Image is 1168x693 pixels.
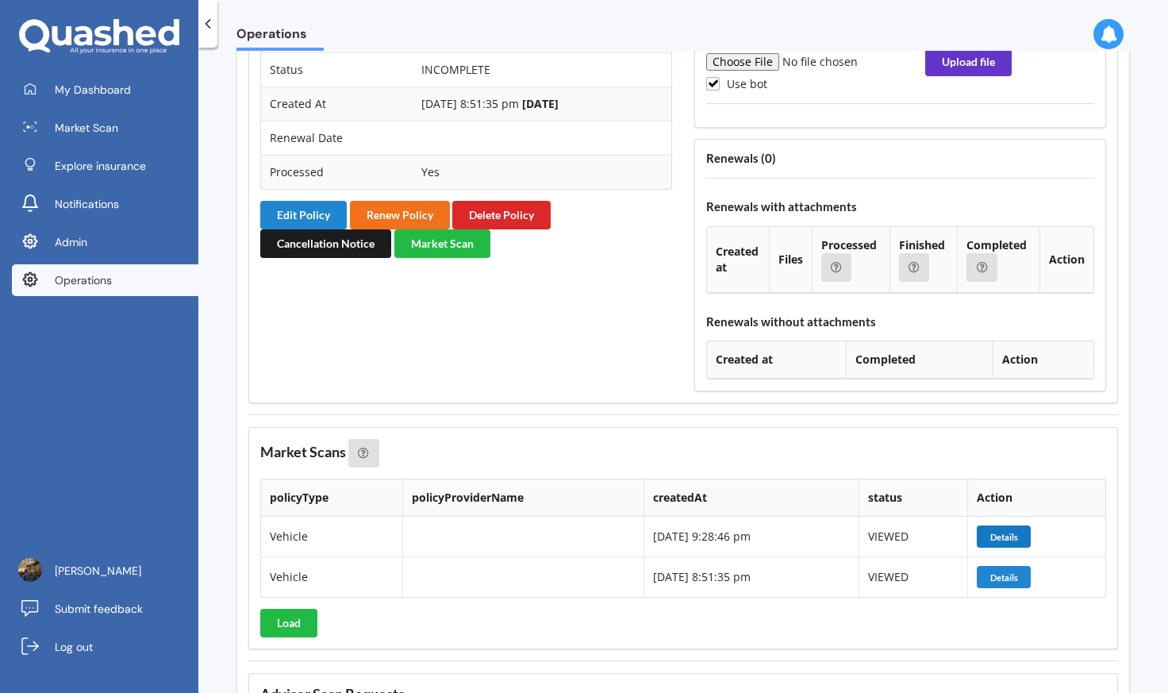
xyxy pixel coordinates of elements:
a: Operations [12,264,198,296]
button: Cancellation Notice [260,229,391,258]
th: Completed [957,227,1039,293]
button: Upload file [925,48,1012,76]
b: [DATE] [522,96,559,111]
label: Use bot [706,77,767,90]
span: My Dashboard [55,82,131,98]
button: Edit Policy [260,201,347,229]
td: Status [261,52,413,87]
td: [DATE] 9:28:46 pm [644,517,859,556]
button: Delete Policy [452,201,551,229]
td: Created At [261,87,413,121]
th: policyType [261,479,402,517]
th: Completed [846,341,993,379]
a: Details [977,529,1033,544]
th: Action [967,479,1105,517]
span: Operations [236,26,324,48]
td: [DATE] 8:51:35 pm [413,87,671,121]
span: Submit feedback [55,601,143,617]
span: [PERSON_NAME] [55,563,141,579]
a: Submit feedback [12,593,198,625]
h4: Renewals without attachments [706,314,1094,329]
img: ACg8ocJLa-csUtcL-80ItbA20QSwDJeqfJvWfn8fgM9RBEIPTcSLDHdf=s96-c [18,558,42,582]
th: status [859,479,967,517]
h4: Renewals ( 0 ) [706,151,1094,166]
td: [DATE] 8:51:35 pm [644,556,859,597]
span: Notifications [55,196,119,212]
button: Market Scan [394,229,490,258]
a: Market Scan [12,112,198,144]
th: policyProviderName [402,479,644,517]
button: Load [260,609,317,637]
a: Admin [12,226,198,258]
a: My Dashboard [12,74,198,106]
span: Explore insurance [55,158,146,174]
td: Yes [413,155,671,189]
th: Processed [812,227,889,293]
span: Market Scan [55,120,118,136]
button: Details [977,526,1031,548]
a: Log out [12,631,198,663]
th: Created at [707,341,846,379]
td: VIEWED [859,517,967,556]
td: Processed [261,155,413,189]
button: Details [977,566,1031,588]
a: Explore insurance [12,150,198,182]
button: Renew Policy [350,201,450,229]
th: createdAt [644,479,859,517]
td: Renewal Date [261,121,413,155]
a: Details [977,569,1033,584]
td: INCOMPLETE [413,52,671,87]
h4: Renewals with attachments [706,199,1094,214]
th: Files [769,227,812,293]
td: VIEWED [859,556,967,597]
a: Notifications [12,188,198,220]
span: Log out [55,639,93,655]
td: Vehicle [261,517,402,556]
span: Operations [55,272,112,288]
a: [PERSON_NAME] [12,555,198,587]
th: Action [1039,227,1093,293]
span: Admin [55,234,87,250]
th: Action [993,341,1093,379]
h3: Market Scans [260,439,1106,468]
th: Finished [889,227,958,293]
td: Vehicle [261,556,402,597]
th: Created at [707,227,769,293]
